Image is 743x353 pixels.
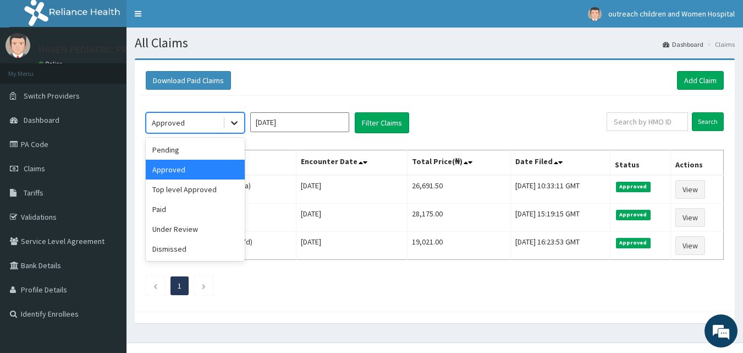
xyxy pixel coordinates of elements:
[355,112,409,133] button: Filter Claims
[38,45,157,55] p: HAVEN PEDIATRIC PRACTICE
[607,112,688,131] input: Search by HMO ID
[250,112,349,132] input: Select Month and Year
[408,175,511,204] td: 26,691.50
[705,40,735,49] li: Claims
[608,9,735,19] span: outreach children and Women Hospital
[152,117,185,128] div: Approved
[146,140,245,160] div: Pending
[146,219,245,239] div: Under Review
[610,150,670,176] th: Status
[663,40,703,49] a: Dashboard
[24,91,80,101] span: Switch Providers
[146,239,245,259] div: Dismissed
[408,150,511,176] th: Total Price(₦)
[671,150,724,176] th: Actions
[692,112,724,131] input: Search
[296,232,408,260] td: [DATE]
[146,180,245,199] div: Top level Approved
[146,160,245,180] div: Approved
[510,204,610,232] td: [DATE] 15:19:15 GMT
[675,208,705,227] a: View
[510,232,610,260] td: [DATE] 16:23:53 GMT
[296,175,408,204] td: [DATE]
[408,232,511,260] td: 19,021.00
[675,180,705,199] a: View
[24,188,43,198] span: Tariffs
[616,182,651,192] span: Approved
[146,71,231,90] button: Download Paid Claims
[675,236,705,255] a: View
[201,281,206,291] a: Next page
[616,238,651,248] span: Approved
[296,150,408,176] th: Encounter Date
[153,281,158,291] a: Previous page
[296,204,408,232] td: [DATE]
[510,175,610,204] td: [DATE] 10:33:11 GMT
[38,60,65,68] a: Online
[24,115,59,125] span: Dashboard
[408,204,511,232] td: 28,175.00
[178,281,181,291] a: Page 1 is your current page
[5,33,30,58] img: User Image
[588,7,602,21] img: User Image
[146,199,245,219] div: Paid
[510,150,610,176] th: Date Filed
[677,71,724,90] a: Add Claim
[135,36,735,50] h1: All Claims
[24,164,45,173] span: Claims
[616,210,651,220] span: Approved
